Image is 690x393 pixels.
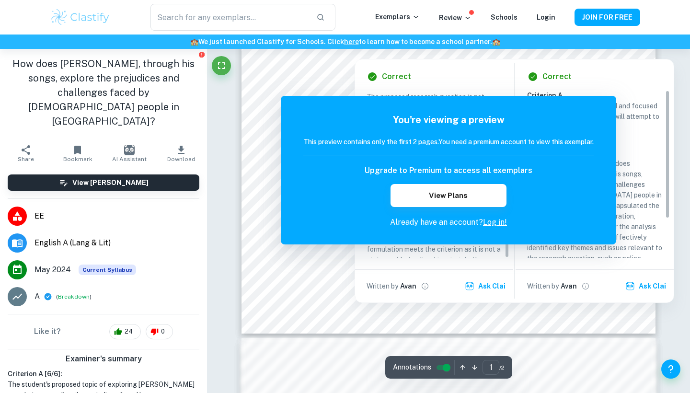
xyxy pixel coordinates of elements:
h6: Criterion A [527,90,670,101]
button: Fullscreen [212,56,231,75]
span: / 2 [499,363,505,372]
div: 24 [109,324,141,339]
span: Current Syllabus [79,265,136,275]
button: Download [155,140,207,167]
span: Bookmark [63,156,92,162]
a: Schools [491,13,517,21]
button: Ask Clai [623,277,670,295]
a: Log in! [483,218,507,227]
p: Exemplars [375,12,420,22]
span: AI Assistant [112,156,147,162]
span: 0 [156,327,170,336]
span: May 2024 [34,264,71,276]
button: Report issue [198,51,205,58]
a: Login [537,13,555,21]
span: ( ) [56,292,92,301]
h1: How does [PERSON_NAME], through his songs, explore the prejudices and challenges faced by [DEMOGR... [8,57,199,128]
h6: View [PERSON_NAME] [72,177,149,188]
p: Written by [367,281,398,291]
span: Download [167,156,195,162]
input: Search for any exemplars... [150,4,309,31]
button: View [PERSON_NAME] [8,174,199,191]
h6: Upgrade to Premium to access all exemplars [365,165,532,176]
span: Annotations [393,362,431,372]
h6: We just launched Clastify for Schools. Click to learn how to become a school partner. [2,36,688,47]
p: Written by [527,281,559,291]
img: clai.svg [625,281,635,291]
button: Breakdown [58,292,90,301]
p: Already have an account? [303,217,594,228]
h6: Avan [561,281,577,291]
img: clai.svg [465,281,474,291]
button: View full profile [418,279,432,293]
span: 🏫 [492,38,500,46]
img: Clastify logo [50,8,111,27]
h6: Correct [382,71,411,82]
h6: This preview contains only the first 2 pages. You need a premium account to view this exemplar. [303,137,594,147]
span: English A (Lang & Lit) [34,237,199,249]
span: EE [34,210,199,222]
h6: Criterion A [ 6 / 6 ]: [8,369,199,379]
p: A [34,291,40,302]
p: Review [439,12,471,23]
div: This exemplar is based on the current syllabus. Feel free to refer to it for inspiration/ideas wh... [79,265,136,275]
div: 0 [146,324,173,339]
h6: Avan [400,281,416,291]
h5: You're viewing a preview [303,113,594,127]
a: here [344,38,359,46]
button: JOIN FOR FREE [575,9,640,26]
h6: Examiner's summary [4,353,203,365]
h6: Like it? [34,326,61,337]
span: Share [18,156,34,162]
button: Help and Feedback [661,359,680,379]
button: Bookmark [52,140,103,167]
img: AI Assistant [124,145,135,155]
button: View Plans [391,184,506,207]
button: View full profile [579,279,592,293]
span: 🏫 [190,38,198,46]
p: The proposed research question is not stated as a statement but as a clear question with an appro... [367,92,502,134]
button: Ask Clai [463,277,509,295]
h6: Correct [542,71,572,82]
button: AI Assistant [103,140,155,167]
span: 24 [119,327,138,336]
